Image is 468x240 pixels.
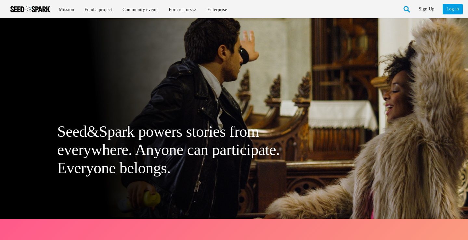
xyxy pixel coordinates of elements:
[57,122,305,177] h1: Seed&Spark powers stories from everywhere. Anyone can participate. Everyone belongs.
[10,6,50,12] img: Seed amp; Spark
[419,4,435,14] a: Sign Up
[54,3,79,17] a: Mission
[164,3,202,17] a: For creators
[118,3,163,17] a: Community events
[203,3,231,17] a: Enterprise
[80,3,117,17] a: Fund a project
[443,4,463,14] a: Log in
